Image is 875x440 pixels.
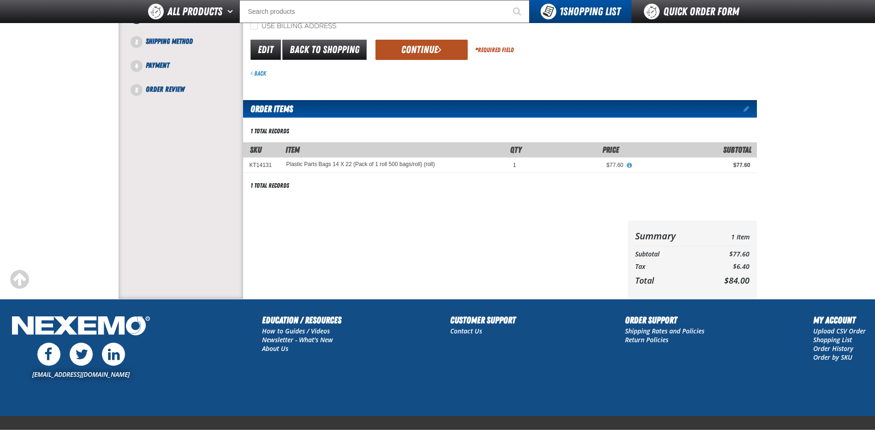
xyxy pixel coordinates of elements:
h2: Order Support [625,313,704,327]
a: Shipping Rates and Policies [625,327,704,335]
span: 3 [131,36,143,48]
span: Qty [510,145,522,155]
span: Subtotal [723,145,751,155]
span: $84.00 [724,275,750,286]
div: 1 total records [250,127,289,136]
th: Summary [635,228,706,244]
a: Edit [250,40,281,60]
h2: Customer Support [450,313,516,327]
span: Shipping Method [146,37,193,46]
h2: Education / Resources [262,313,341,327]
div: Required Field [475,46,514,54]
td: KT14131 [243,157,280,172]
a: Edit items [744,106,757,112]
span: Order Review [146,85,185,94]
span: Payment [146,61,169,70]
strong: 1 [560,5,563,18]
a: Back to Shopping [282,40,367,60]
a: About Us [262,344,288,353]
li: Shipping Information. Step 2 of 5. Not Completed [137,12,243,36]
td: $77.60 [705,248,749,261]
div: $77.60 [529,161,624,169]
h2: My Account [813,313,866,327]
label: Use billing address [250,22,336,31]
button: View All Prices for Plastic Parts Bags 14 X 22 (Pack of 1 roll 500 bags/roll) (roll) [624,161,636,170]
a: Order by SKU [813,353,852,362]
td: 1 Item [705,228,749,244]
td: $6.40 [705,261,749,273]
a: Contact Us [450,327,482,335]
a: Order History [813,344,853,353]
a: [EMAIL_ADDRESS][DOMAIN_NAME] [32,370,130,379]
th: Total [635,273,706,288]
a: Upload CSV Order [813,327,866,335]
img: Nexemo Logo [9,313,153,340]
div: Scroll to the top [9,269,30,290]
span: 4 [131,60,143,72]
a: Return Policies [625,335,668,344]
span: 1 [513,162,516,168]
h2: Order Items [243,100,293,118]
input: Use billing address [250,22,258,30]
div: 1 total records [250,181,289,190]
li: Payment. Step 4 of 5. Not Completed [137,60,243,84]
li: Shipping Method. Step 3 of 5. Not Completed [137,36,243,60]
button: Continue [375,40,468,60]
li: Order Review. Step 5 of 5. Not Completed [137,84,243,95]
span: Shopping List [560,5,620,18]
span: All Products [167,3,222,20]
a: Newsletter - What's New [262,335,333,344]
a: Shopping List [813,335,852,344]
a: Back [250,70,266,77]
span: Item [286,145,300,155]
div: $77.60 [637,161,750,169]
a: SKU [250,145,262,155]
span: Price [602,145,619,155]
a: How to Guides / Videos [262,327,330,335]
a: Plastic Parts Bags 14 X 22 (Pack of 1 roll 500 bags/roll) (roll) [286,161,435,168]
span: 5 [131,84,143,96]
th: Tax [635,261,706,273]
th: Subtotal [635,248,706,261]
